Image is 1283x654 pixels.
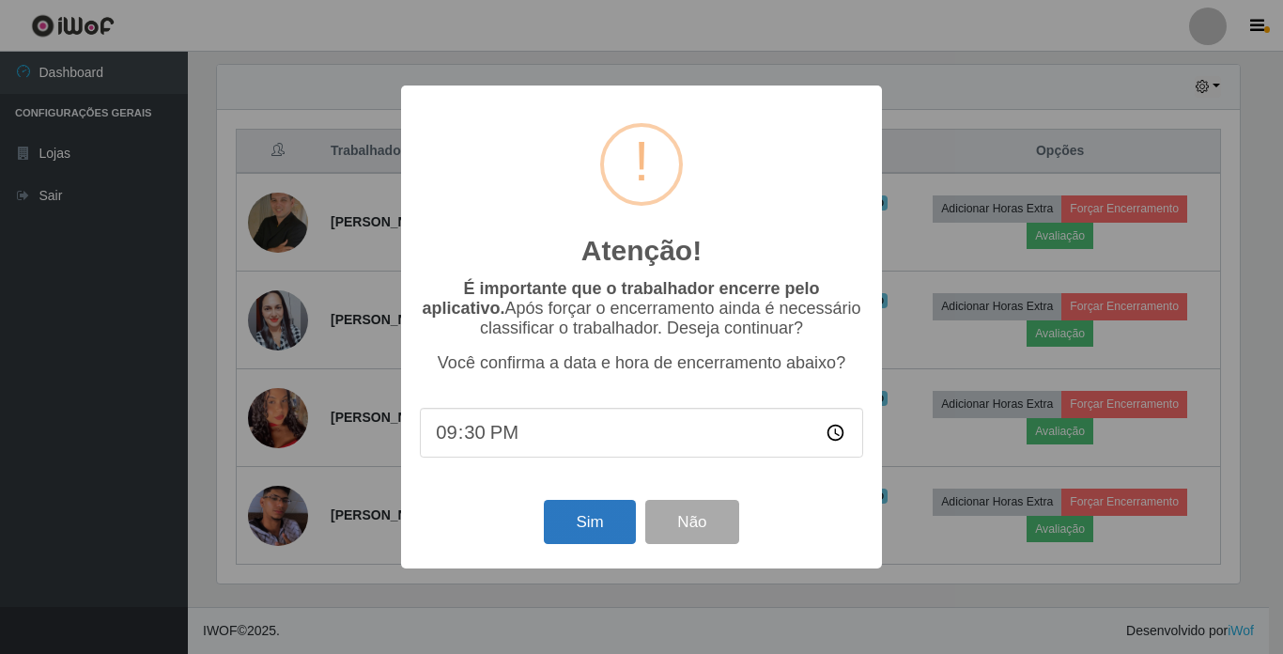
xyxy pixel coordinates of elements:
p: Você confirma a data e hora de encerramento abaixo? [420,353,863,373]
p: Após forçar o encerramento ainda é necessário classificar o trabalhador. Deseja continuar? [420,279,863,338]
h2: Atenção! [581,234,702,268]
button: Sim [544,500,635,544]
b: É importante que o trabalhador encerre pelo aplicativo. [422,279,819,318]
button: Não [645,500,738,544]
